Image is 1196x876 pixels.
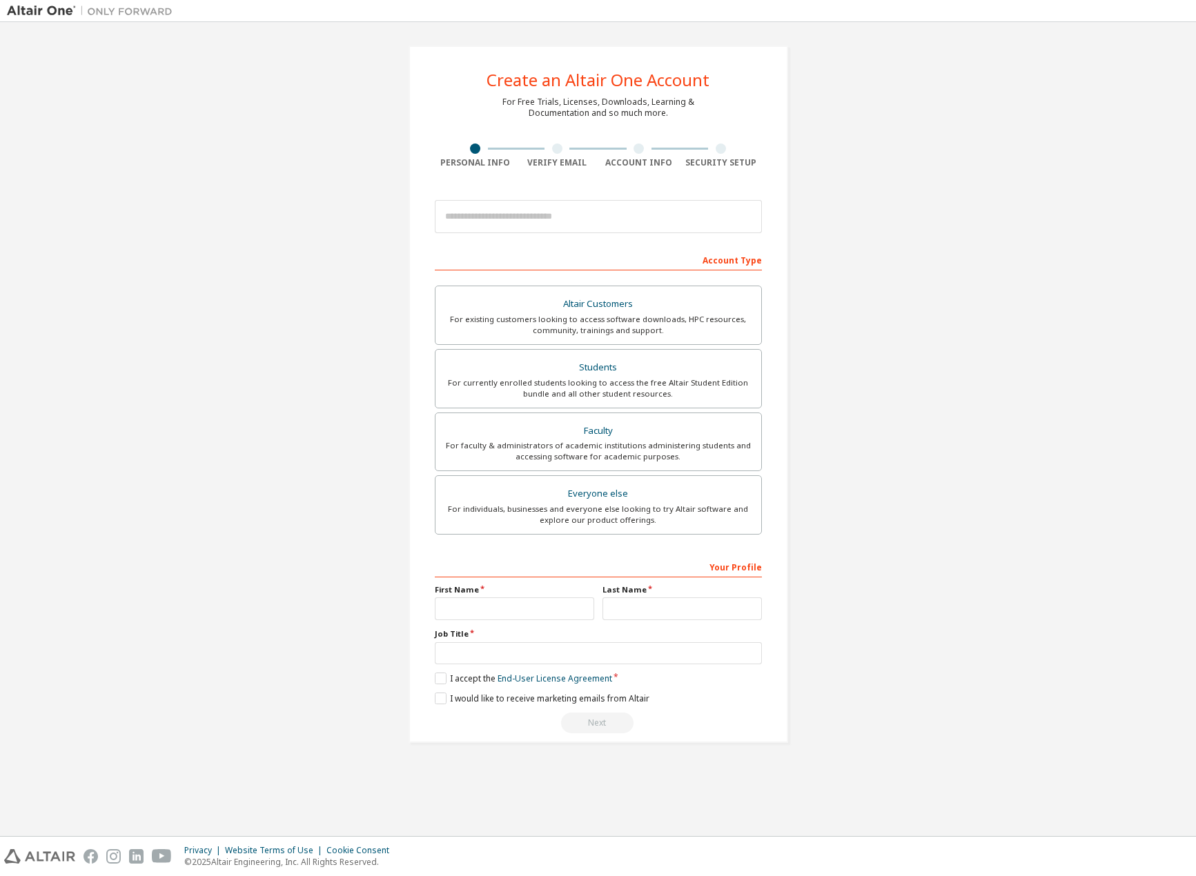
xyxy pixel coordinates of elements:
div: For Free Trials, Licenses, Downloads, Learning & Documentation and so much more. [502,97,694,119]
div: Security Setup [680,157,762,168]
div: Account Type [435,248,762,270]
div: For faculty & administrators of academic institutions administering students and accessing softwa... [444,440,753,462]
div: Create an Altair One Account [487,72,709,88]
div: Account Info [598,157,680,168]
label: I would like to receive marketing emails from Altair [435,693,649,704]
a: End-User License Agreement [498,673,612,684]
label: First Name [435,584,594,595]
img: instagram.svg [106,849,121,864]
div: Students [444,358,753,377]
div: Altair Customers [444,295,753,314]
img: altair_logo.svg [4,849,75,864]
img: linkedin.svg [129,849,144,864]
div: Your Profile [435,555,762,577]
div: Personal Info [435,157,517,168]
div: Cookie Consent [326,845,398,856]
div: Privacy [184,845,225,856]
div: For existing customers looking to access software downloads, HPC resources, community, trainings ... [444,314,753,336]
img: facebook.svg [84,849,98,864]
div: Website Terms of Use [225,845,326,856]
div: Everyone else [444,484,753,504]
div: Read and acccept EULA to continue [435,713,762,733]
p: © 2025 Altair Engineering, Inc. All Rights Reserved. [184,856,398,868]
label: I accept the [435,673,612,684]
div: Faculty [444,421,753,441]
img: youtube.svg [152,849,172,864]
div: For currently enrolled students looking to access the free Altair Student Edition bundle and all ... [444,377,753,399]
div: For individuals, businesses and everyone else looking to try Altair software and explore our prod... [444,504,753,526]
label: Last Name [602,584,762,595]
img: Altair One [7,4,179,18]
div: Verify Email [516,157,598,168]
label: Job Title [435,628,762,639]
